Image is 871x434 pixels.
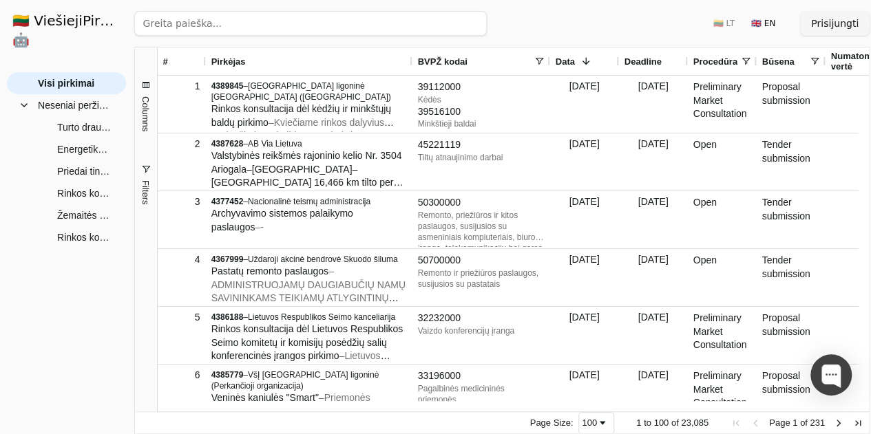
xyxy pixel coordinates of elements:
[140,96,151,131] span: Columns
[550,365,619,422] div: [DATE]
[211,80,407,102] div: –
[757,307,826,364] div: Proposal submission
[688,365,757,422] div: Preliminary Market Consultation
[163,250,200,270] div: 4
[757,365,826,422] div: Proposal submission
[418,196,545,210] div: 50300000
[550,307,619,364] div: [DATE]
[211,312,407,323] div: –
[653,417,669,428] span: 100
[211,56,246,67] span: Pirkėjas
[619,365,688,422] div: [DATE]
[743,12,784,34] button: 🇬🇧 EN
[550,249,619,306] div: [DATE]
[211,139,244,149] span: 4387628
[211,208,353,232] span: Archyvavimo sistemos palaikymo paslaugos
[769,417,790,428] span: Page
[530,417,574,428] div: Page Size:
[163,76,200,96] div: 1
[833,417,844,428] div: Next Page
[418,268,545,290] div: Remonto ir priežiūros paslaugos, susijusios su pastatais
[38,73,94,94] span: Visi pirkimai
[757,191,826,248] div: Tender submission
[211,392,319,403] span: Veninės kaniulės "Smart"
[211,138,407,149] div: –
[693,56,737,67] span: Procedūra
[578,412,614,434] div: Page Size
[688,133,757,191] div: Open
[762,56,795,67] span: Būsena
[163,192,200,212] div: 3
[688,249,757,306] div: Open
[211,312,244,322] span: 4386188
[211,254,407,265] div: –
[57,205,112,226] span: Žemaitės gatvės, [GEOGRAPHIC_DATA],kapitalinio paprastojo remonto ir automobilių stovėjimo aikšte...
[211,265,328,276] span: Pastatų remonto paslaugos
[248,197,370,206] span: Nacionalinė teismų administracija
[418,152,545,163] div: Tiltų atnaujinimo darbai
[688,76,757,133] div: Preliminary Market Consultation
[418,138,545,152] div: 45221119
[418,80,545,94] div: 39112000
[550,191,619,248] div: [DATE]
[134,11,487,36] input: Greita paieška...
[211,370,244,380] span: 4385779
[619,307,688,364] div: [DATE]
[688,307,757,364] div: Preliminary Market Consultation
[757,133,826,191] div: Tender submission
[556,56,575,67] span: Data
[140,180,151,204] span: Filters
[211,370,379,391] span: VšĮ [GEOGRAPHIC_DATA] ligoninė (Perkančioji organizacija)
[211,150,403,215] span: Valstybinės reikšmės rajoninio kelio Nr. 3504 Ariogala–[GEOGRAPHIC_DATA]–[GEOGRAPHIC_DATA] 16,466...
[211,103,391,128] span: Rinkos konsultacija dėl kėdžių ir minkštųjų baldų pirkimo
[163,307,200,327] div: 5
[211,323,403,361] span: Rinkos konsultacija dėl Lietuvos Respublikos Seimo komitetų ir komisijų posėdžių salių konferenci...
[248,312,395,322] span: Lietuvos Respublikos Seimo kanceliarija
[248,254,397,264] span: Uždaroji akcinė bendrovė Skuodo šiluma
[757,249,826,306] div: Tender submission
[681,417,709,428] span: 23,085
[57,139,112,160] span: Energetikos strategijų taikymo rinkos analizės atlikimo paslaugos
[800,417,808,428] span: of
[810,417,825,428] span: 231
[619,191,688,248] div: [DATE]
[750,417,761,428] div: Previous Page
[38,95,112,116] span: Neseniai peržiūrėti pirkimai
[255,221,263,232] span: – -
[211,81,244,91] span: 4389845
[644,417,651,428] span: to
[57,183,112,204] span: Rinkos konsultacija dėl veterinarinės medicininės įrangos (povandeninis bėgtakis, lazeris su prie...
[248,139,302,149] span: AB Via Lietuva
[418,325,545,336] div: Vaizdo konferencijų įranga
[619,76,688,133] div: [DATE]
[418,56,468,67] span: BVPŽ kodai
[852,417,863,428] div: Last Page
[211,197,244,206] span: 4377452
[211,369,407,391] div: –
[211,117,406,249] span: – Kviečiame rinkos dalyvius susipažinti su skelbiamu techninės specifikacijos projektu (1 priedas...
[418,94,545,105] div: Kėdės
[211,254,244,264] span: 4367999
[418,254,545,268] div: 50700000
[619,133,688,191] div: [DATE]
[800,11,870,36] button: Prisijungti
[57,227,112,248] span: Rinkos konsultacija dėl Valstybinės reikšmės rajoninio kelio Nr. 3005 Panevėžys– Skaistgiriai – [...
[418,105,545,119] div: 39516100
[418,210,545,243] div: Remonto, priežiūros ir kitos paslaugos, susijusios su asmeniniais kompiuteriais, biuro įranga, te...
[619,249,688,306] div: [DATE]
[211,81,391,102] span: [GEOGRAPHIC_DATA] ligoninė [GEOGRAPHIC_DATA] ([GEOGRAPHIC_DATA])
[731,417,742,428] div: First Page
[636,417,641,428] span: 1
[163,134,200,154] div: 2
[757,76,826,133] div: Proposal submission
[211,265,406,330] span: – ADMINISTRUOJAMŲ DAUGIABUČIŲ NAMŲ SAVININKAMS TEIKIAMŲ ATLYGINTINŲ GYVENAMŲJŲ STATINIŲ REMONTO D...
[418,369,545,383] div: 33196000
[211,196,407,207] div: –
[550,133,619,191] div: [DATE]
[550,76,619,133] div: [DATE]
[688,191,757,248] div: Open
[163,365,200,385] div: 6
[57,161,112,182] span: Priedai tinkantys darbui su neuromonitoringo sistema ir priedai prie neuromonitoringo aparato
[625,56,662,67] span: Deadline
[163,56,168,67] span: #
